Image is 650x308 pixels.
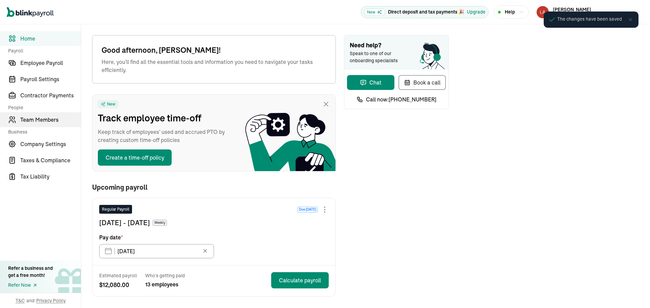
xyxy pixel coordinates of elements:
[36,297,66,304] span: Privacy Policy
[297,207,318,213] span: Due [DATE]
[557,16,622,23] span: The changes have been saved
[271,272,329,288] button: Calculate payroll
[99,218,150,228] span: [DATE] - [DATE]
[350,41,443,50] span: Need help?
[8,128,77,135] span: Business
[20,34,81,43] span: Home
[20,91,81,99] span: Contractor Payments
[98,111,233,125] span: Track employee time-off
[20,116,81,124] span: Team Members
[20,156,81,164] span: Taxes & Compliance
[102,58,326,74] span: Here, you'll find all the essential tools and information you need to navigate your tasks efficie...
[8,265,53,279] div: Refer a business and get a free month!
[92,184,148,191] span: Upcoming payroll
[20,59,81,67] span: Employee Payroll
[20,75,81,83] span: Payroll Settings
[20,172,81,181] span: Tax Liability
[534,4,643,21] button: [PERSON_NAME]Rapid Response Property Renovations LLC
[350,50,407,64] span: Speak to one of our onboarding specialists
[8,282,53,289] a: Refer Now
[8,104,77,111] span: People
[107,101,115,107] span: New
[366,95,436,103] span: Call now: [PHONE_NUMBER]
[7,2,53,22] nav: Global
[145,280,185,288] span: 13 employees
[347,75,394,90] button: Chat
[98,128,233,144] span: Keep track of employees’ used and accrued PTO by creating custom time-off policies
[99,272,137,279] span: Estimated payroll
[616,276,650,308] iframe: Chat Widget
[20,140,81,148] span: Company Settings
[16,297,25,304] span: T&C
[388,8,464,16] p: Direct deposit and tax payments 🎉
[505,8,515,16] span: Help
[99,280,137,289] span: $ 12,080.00
[398,75,446,90] button: Book a call
[98,149,172,166] button: Create a time-off policy
[145,272,185,279] span: Who’s getting paid
[102,45,326,56] span: Good afternoon, [PERSON_NAME]!
[364,8,385,16] span: New
[360,78,382,87] div: Chat
[99,244,214,258] input: XX/XX/XX
[102,206,129,212] span: Regular Payroll
[153,220,167,226] span: Weekly
[467,8,485,16] button: Upgrade
[404,78,440,87] div: Book a call
[99,233,123,241] span: Pay date
[494,5,529,19] button: Help
[8,47,77,54] span: Payroll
